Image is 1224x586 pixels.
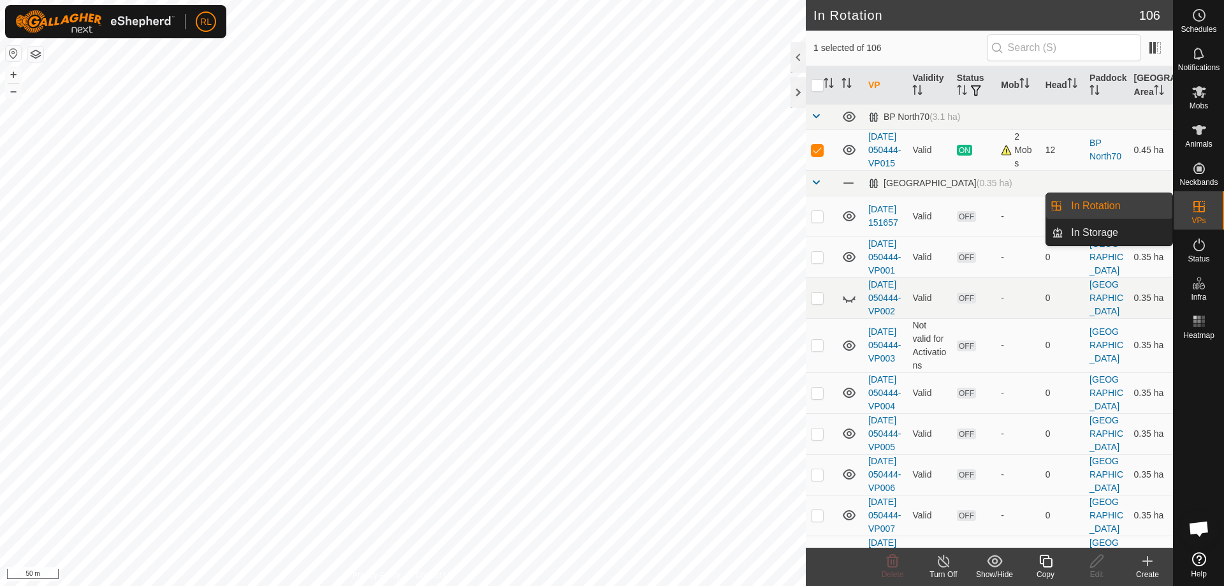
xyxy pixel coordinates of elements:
[1001,251,1035,264] div: -
[1122,569,1173,580] div: Create
[868,238,901,275] a: [DATE] 050444-VP001
[1084,66,1128,105] th: Paddock
[977,178,1012,188] span: (0.35 ha)
[957,469,976,480] span: OFF
[1046,193,1172,219] li: In Rotation
[1174,547,1224,583] a: Help
[1089,279,1123,316] a: [GEOGRAPHIC_DATA]
[1129,454,1173,495] td: 0.35 ha
[907,277,951,318] td: Valid
[1089,415,1123,452] a: [GEOGRAPHIC_DATA]
[1129,129,1173,170] td: 0.45 ha
[1129,277,1173,318] td: 0.35 ha
[1040,372,1084,413] td: 0
[1089,374,1123,411] a: [GEOGRAPHIC_DATA]
[1063,193,1172,219] a: In Rotation
[929,112,960,122] span: (3.1 ha)
[907,237,951,277] td: Valid
[1129,237,1173,277] td: 0.35 ha
[1040,495,1084,536] td: 0
[1001,386,1035,400] div: -
[907,536,951,576] td: Valid
[957,252,976,263] span: OFF
[1129,536,1173,576] td: 0.35 ha
[1190,102,1208,110] span: Mobs
[1181,26,1216,33] span: Schedules
[868,538,901,575] a: [DATE] 050444-VP008
[957,510,976,521] span: OFF
[952,66,996,105] th: Status
[1040,196,1084,237] td: 0
[1188,255,1209,263] span: Status
[987,34,1141,61] input: Search (S)
[907,413,951,454] td: Valid
[1089,456,1123,493] a: [GEOGRAPHIC_DATA]
[1089,238,1123,275] a: [GEOGRAPHIC_DATA]
[1040,454,1084,495] td: 0
[6,46,21,61] button: Reset Map
[868,415,901,452] a: [DATE] 050444-VP005
[868,374,901,411] a: [DATE] 050444-VP004
[957,429,976,439] span: OFF
[1040,237,1084,277] td: 0
[863,66,907,105] th: VP
[1154,87,1164,97] p-sorticon: Activate to sort
[416,569,453,581] a: Contact Us
[969,569,1020,580] div: Show/Hide
[813,8,1139,23] h2: In Rotation
[1067,80,1077,90] p-sorticon: Activate to sort
[957,293,976,304] span: OFF
[1089,538,1123,575] a: [GEOGRAPHIC_DATA]
[1020,569,1071,580] div: Copy
[1001,468,1035,481] div: -
[1179,179,1218,186] span: Neckbands
[882,570,904,579] span: Delete
[824,80,834,90] p-sorticon: Activate to sort
[15,10,175,33] img: Gallagher Logo
[1129,318,1173,372] td: 0.35 ha
[1185,140,1213,148] span: Animals
[1178,64,1220,71] span: Notifications
[841,80,852,90] p-sorticon: Activate to sort
[1089,326,1123,363] a: [GEOGRAPHIC_DATA]
[868,497,901,534] a: [DATE] 050444-VP007
[957,87,967,97] p-sorticon: Activate to sort
[1001,291,1035,305] div: -
[868,178,1012,189] div: [GEOGRAPHIC_DATA]
[1129,413,1173,454] td: 0.35 ha
[1191,293,1206,301] span: Infra
[918,569,969,580] div: Turn Off
[1040,536,1084,576] td: 0
[1071,198,1120,214] span: In Rotation
[907,196,951,237] td: Valid
[912,87,922,97] p-sorticon: Activate to sort
[996,66,1040,105] th: Mob
[907,318,951,372] td: Not valid for Activations
[1089,87,1100,97] p-sorticon: Activate to sort
[813,41,987,55] span: 1 selected of 106
[1001,130,1035,170] div: 2 Mobs
[1183,332,1214,339] span: Heatmap
[868,456,901,493] a: [DATE] 050444-VP006
[1040,413,1084,454] td: 0
[907,66,951,105] th: Validity
[1001,509,1035,522] div: -
[1071,225,1118,240] span: In Storage
[868,131,901,168] a: [DATE] 050444-VP015
[1071,569,1122,580] div: Edit
[907,454,951,495] td: Valid
[907,129,951,170] td: Valid
[353,569,400,581] a: Privacy Policy
[957,211,976,222] span: OFF
[868,112,960,122] div: BP North70
[907,495,951,536] td: Valid
[1040,318,1084,372] td: 0
[1019,80,1030,90] p-sorticon: Activate to sort
[1191,217,1206,224] span: VPs
[1180,509,1218,548] div: Open chat
[1040,66,1084,105] th: Head
[1191,570,1207,578] span: Help
[1139,6,1160,25] span: 106
[1001,339,1035,352] div: -
[200,15,212,29] span: RL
